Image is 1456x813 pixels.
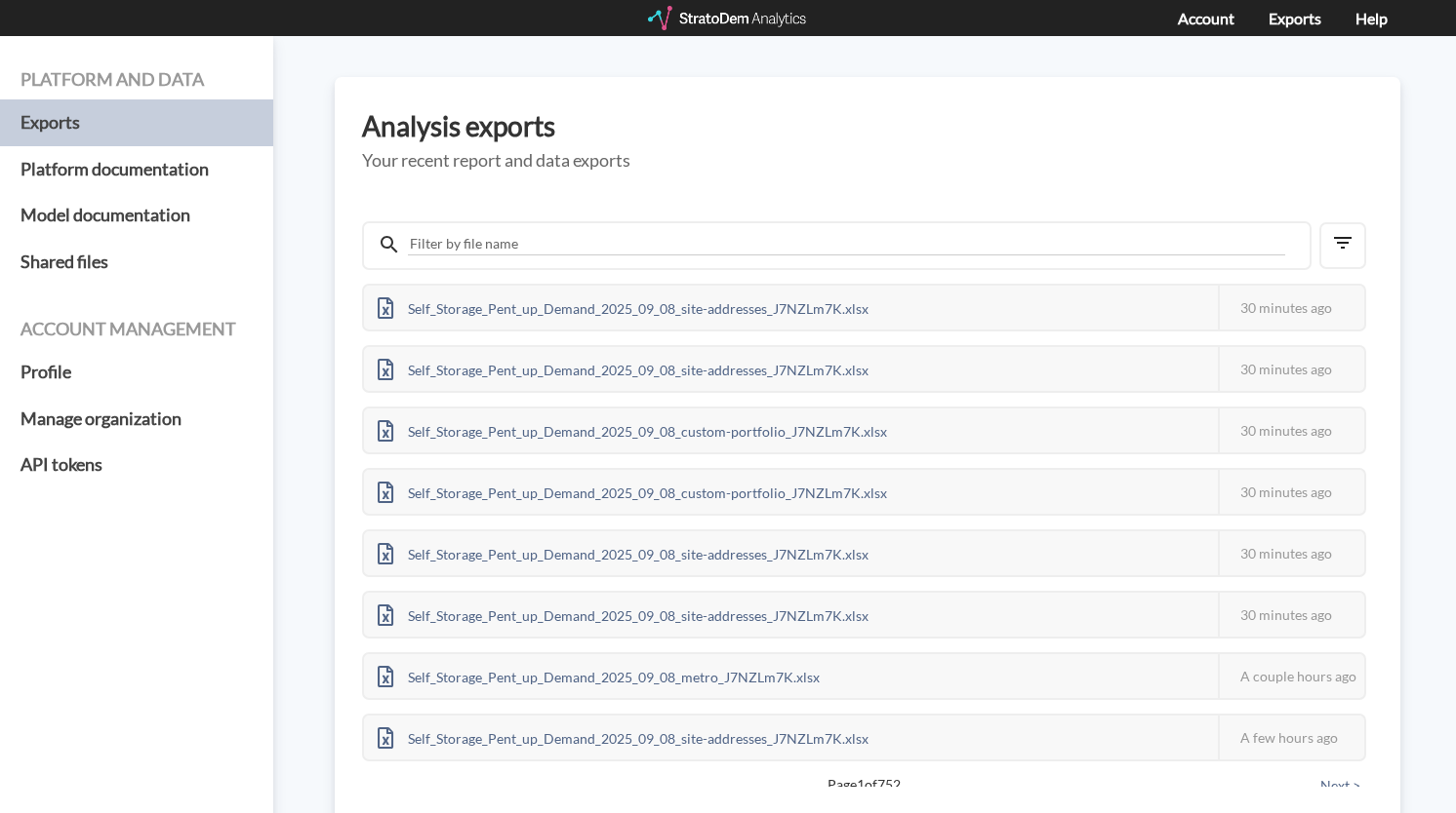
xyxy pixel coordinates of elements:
div: 30 minutes ago [1218,347,1364,391]
div: A few hours ago [1218,716,1364,759]
a: Model documentation [20,192,253,239]
div: Self_Storage_Pent_up_Demand_2025_09_08_site-addresses_J7NZLm7K.xlsx [364,531,882,575]
h3: Analysis exports [362,111,1373,141]
div: Self_Storage_Pent_up_Demand_2025_09_08_metro_J7NZLm7K.xlsx [364,654,833,698]
div: Self_Storage_Pent_up_Demand_2025_09_08_site-addresses_J7NZLm7K.xlsx [364,716,882,759]
div: Self_Storage_Pent_up_Demand_2025_09_08_site-addresses_J7NZLm7K.xlsx [364,347,882,391]
span: Page 1 of 752 [430,775,1298,794]
div: Self_Storage_Pent_up_Demand_2025_09_08_custom-portfolio_J7NZLm7K.xlsx [364,408,901,452]
a: Self_Storage_Pent_up_Demand_2025_09_08_site-addresses_J7NZLm7K.xlsx [364,543,882,560]
button: Next > [1314,775,1366,796]
div: Self_Storage_Pent_up_Demand_2025_09_08_custom-portfolio_J7NZLm7K.xlsx [364,470,901,514]
h5: Your recent report and data exports [362,151,1373,171]
a: Self_Storage_Pent_up_Demand_2025_09_08_custom-portfolio_J7NZLm7K.xlsx [364,420,901,437]
a: Shared files [20,239,253,286]
h4: Account management [20,320,253,339]
div: A couple hours ago [1218,654,1364,698]
a: Exports [20,99,253,146]
a: Platform documentation [20,146,253,193]
div: 30 minutes ago [1218,531,1364,575]
a: Self_Storage_Pent_up_Demand_2025_09_08_metro_J7NZLm7K.xlsx [364,666,833,682]
a: Self_Storage_Pent_up_Demand_2025_09_08_site-addresses_J7NZLm7K.xlsx [364,727,882,744]
a: Help [1355,9,1388,27]
a: Self_Storage_Pent_up_Demand_2025_09_08_site-addresses_J7NZLm7K.xlsx [364,359,882,375]
div: 30 minutes ago [1218,408,1364,452]
a: Self_Storage_Pent_up_Demand_2025_09_08_site-addresses_J7NZLm7K.xlsx [364,604,882,621]
a: Self_Storage_Pent_up_Demand_2025_09_08_custom-portfolio_J7NZLm7K.xlsx [364,482,901,498]
div: 30 minutes ago [1218,593,1364,637]
input: Filter by file name [408,233,1285,255]
a: API tokens [20,442,253,488]
div: 30 minutes ago [1218,470,1364,514]
a: Self_Storage_Pent_up_Demand_2025_09_08_site-addresses_J7NZLm7K.xlsx [364,297,882,314]
div: Self_Storage_Pent_up_Demand_2025_09_08_site-addresses_J7NZLm7K.xlsx [364,593,882,637]
a: Exports [1269,9,1321,27]
a: Manage organization [20,396,253,443]
div: 30 minutes ago [1218,286,1364,329]
div: Self_Storage_Pent_up_Demand_2025_09_08_site-addresses_J7NZLm7K.xlsx [364,286,882,329]
a: Profile [20,349,253,396]
a: Account [1178,9,1234,27]
h4: Platform and data [20,70,253,90]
